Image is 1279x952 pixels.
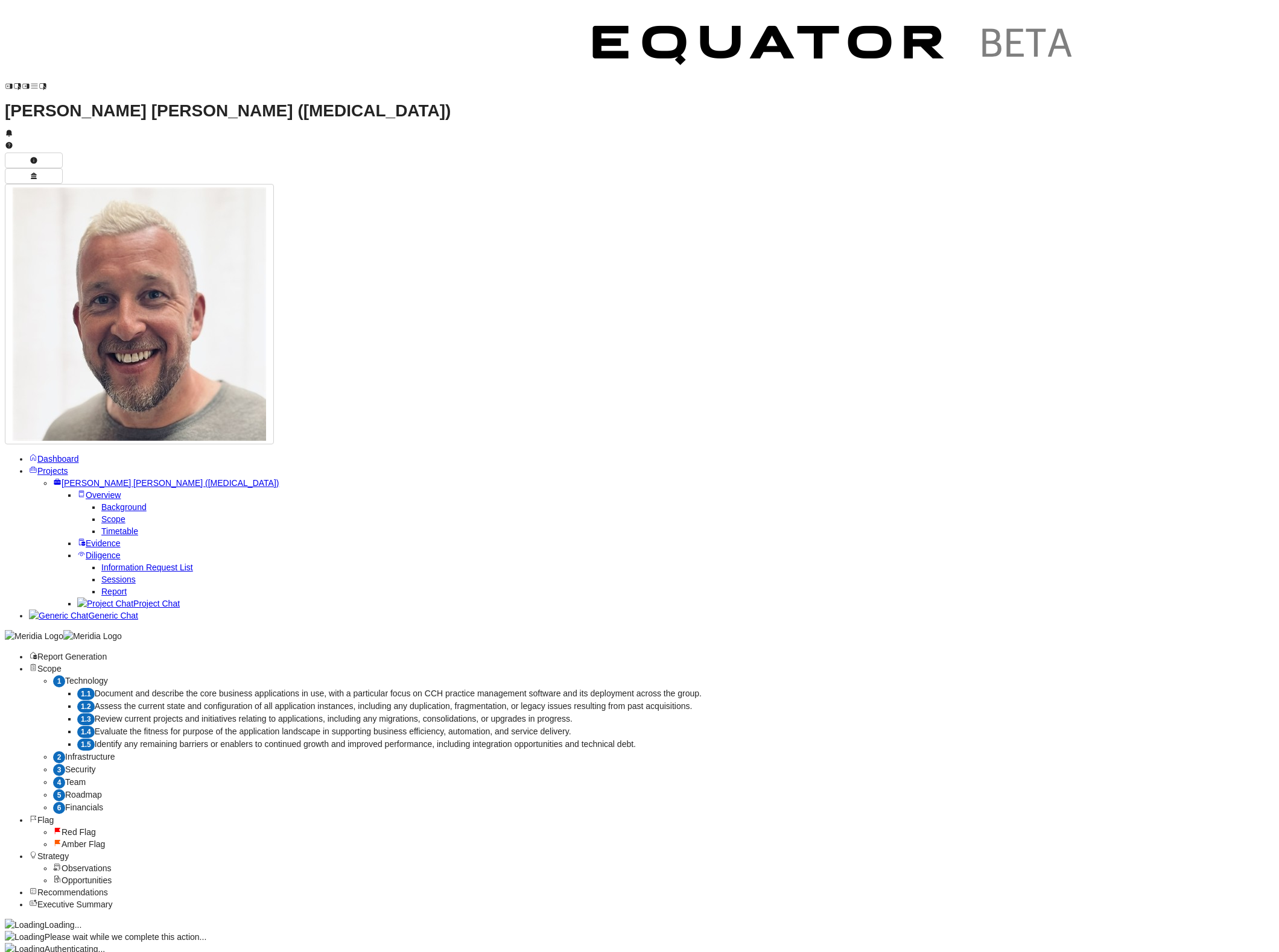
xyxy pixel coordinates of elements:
[37,900,112,909] span: Executive Summary
[62,839,105,849] span: Amber Flag
[101,514,125,524] a: Scope
[86,550,121,560] span: Diligence
[95,714,573,723] span: Review current projects and initiatives relating to applications, including any migrations, conso...
[5,105,1274,117] h1: [PERSON_NAME] [PERSON_NAME] ([MEDICAL_DATA])
[29,611,138,620] a: Generic ChatGeneric Chat
[77,688,95,700] div: 1.1
[65,676,108,686] span: Technology
[101,526,138,536] a: Timetable
[37,664,62,673] span: Scope
[53,777,65,789] div: 4
[53,675,65,687] div: 1
[101,563,193,572] a: Information Request List
[65,790,102,799] span: Roadmap
[86,490,121,500] span: Overview
[13,188,266,441] img: Profile Icon
[88,611,138,620] span: Generic Chat
[77,713,95,725] div: 1.3
[62,827,96,837] span: Red Flag
[62,875,112,885] span: Opportunities
[65,802,103,812] span: Financials
[37,887,108,897] span: Recommendations
[77,490,121,500] a: Overview
[77,726,95,738] div: 1.4
[37,466,68,476] span: Projects
[53,751,65,763] div: 2
[77,739,95,751] div: 1.5
[63,630,122,642] img: Meridia Logo
[101,587,127,596] a: Report
[37,851,69,861] span: Strategy
[572,5,1097,90] img: Customer Logo
[65,764,96,774] span: Security
[29,466,68,476] a: Projects
[53,802,65,814] div: 6
[45,920,82,930] span: Loading...
[95,727,571,736] span: Evaluate the fitness for purpose of the application landscape in supporting business efficiency, ...
[29,610,88,622] img: Generic Chat
[5,919,45,931] img: Loading
[95,739,636,749] span: Identify any remaining barriers or enablers to continued growth and improved performance, includi...
[53,478,279,488] a: [PERSON_NAME] [PERSON_NAME] ([MEDICAL_DATA])
[37,815,54,825] span: Flag
[95,701,693,711] span: Assess the current state and configuration of all application instances, including any duplicatio...
[77,550,121,560] a: Diligence
[5,630,63,642] img: Meridia Logo
[77,701,95,713] div: 1.2
[95,689,702,698] span: Document and describe the core business applications in use, with a particular focus on CCH pract...
[37,652,107,661] span: Report Generation
[133,599,180,608] span: Project Chat
[65,777,86,787] span: Team
[62,863,111,873] span: Observations
[77,538,121,548] a: Evidence
[101,502,147,512] a: Background
[101,575,136,584] a: Sessions
[77,599,180,608] a: Project ChatProject Chat
[47,5,572,90] img: Customer Logo
[37,454,79,464] span: Dashboard
[77,597,133,610] img: Project Chat
[45,932,206,942] span: Please wait while we complete this action...
[86,538,121,548] span: Evidence
[53,789,65,801] div: 5
[65,752,115,761] span: Infrastructure
[62,478,279,488] span: [PERSON_NAME] [PERSON_NAME] ([MEDICAL_DATA])
[5,931,45,943] img: Loading
[29,454,79,464] a: Dashboard
[53,764,65,776] div: 3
